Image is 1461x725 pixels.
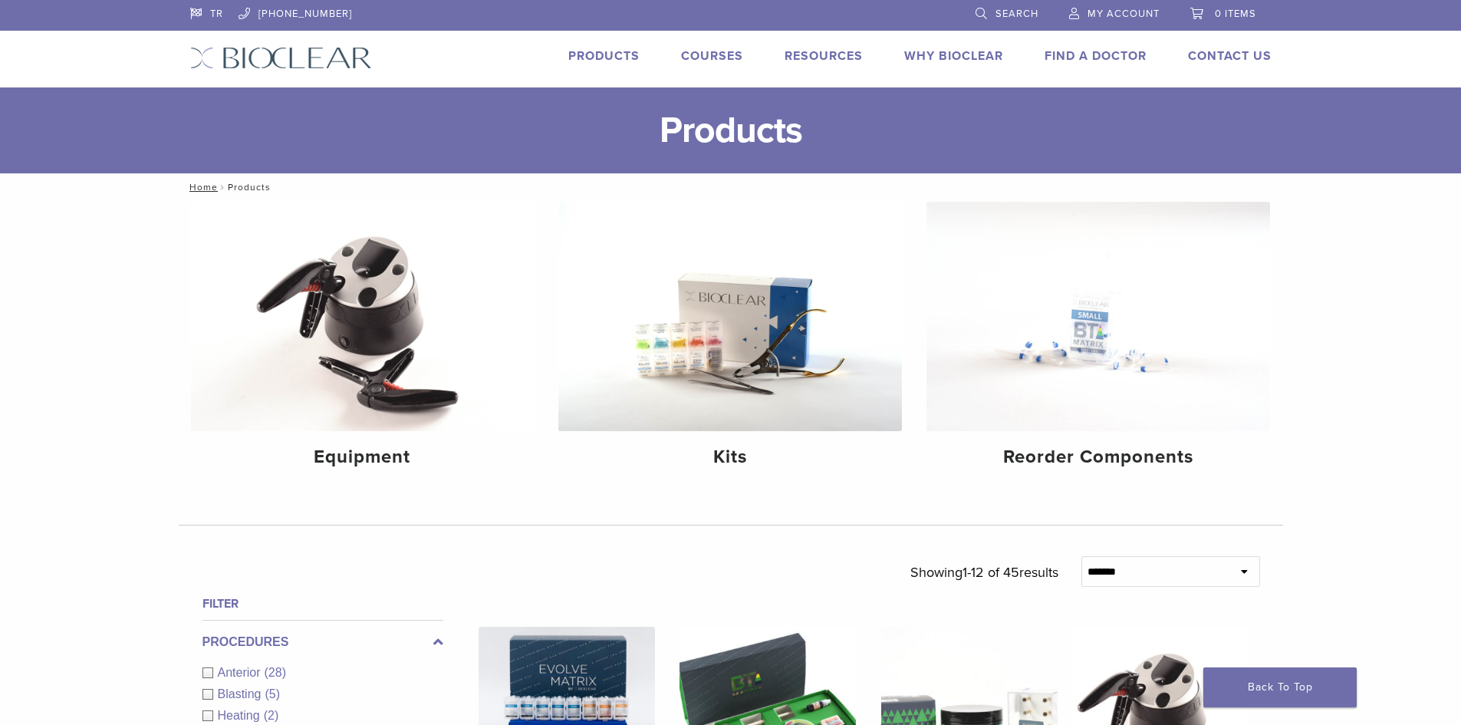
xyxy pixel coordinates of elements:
img: Kits [558,202,902,431]
p: Showing results [910,556,1058,588]
a: Equipment [191,202,535,481]
a: Resources [785,48,863,64]
img: Equipment [191,202,535,431]
a: Courses [681,48,743,64]
a: Home [185,182,218,193]
span: (2) [264,709,279,722]
h4: Equipment [203,443,522,471]
span: Blasting [218,687,265,700]
span: My Account [1088,8,1160,20]
a: Find A Doctor [1045,48,1147,64]
span: (5) [265,687,280,700]
span: 1-12 of 45 [962,564,1019,581]
a: Products [568,48,640,64]
span: / [218,183,228,191]
h4: Kits [571,443,890,471]
img: Bioclear [190,47,372,69]
span: (28) [265,666,286,679]
label: Procedures [202,633,443,651]
a: Why Bioclear [904,48,1003,64]
h4: Filter [202,595,443,613]
a: Reorder Components [926,202,1270,481]
h4: Reorder Components [939,443,1258,471]
nav: Products [179,173,1283,201]
span: 0 items [1215,8,1256,20]
a: Kits [558,202,902,481]
a: Contact Us [1188,48,1272,64]
img: Reorder Components [926,202,1270,431]
span: Anterior [218,666,265,679]
span: Heating [218,709,264,722]
span: Search [995,8,1038,20]
a: Back To Top [1203,667,1357,707]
